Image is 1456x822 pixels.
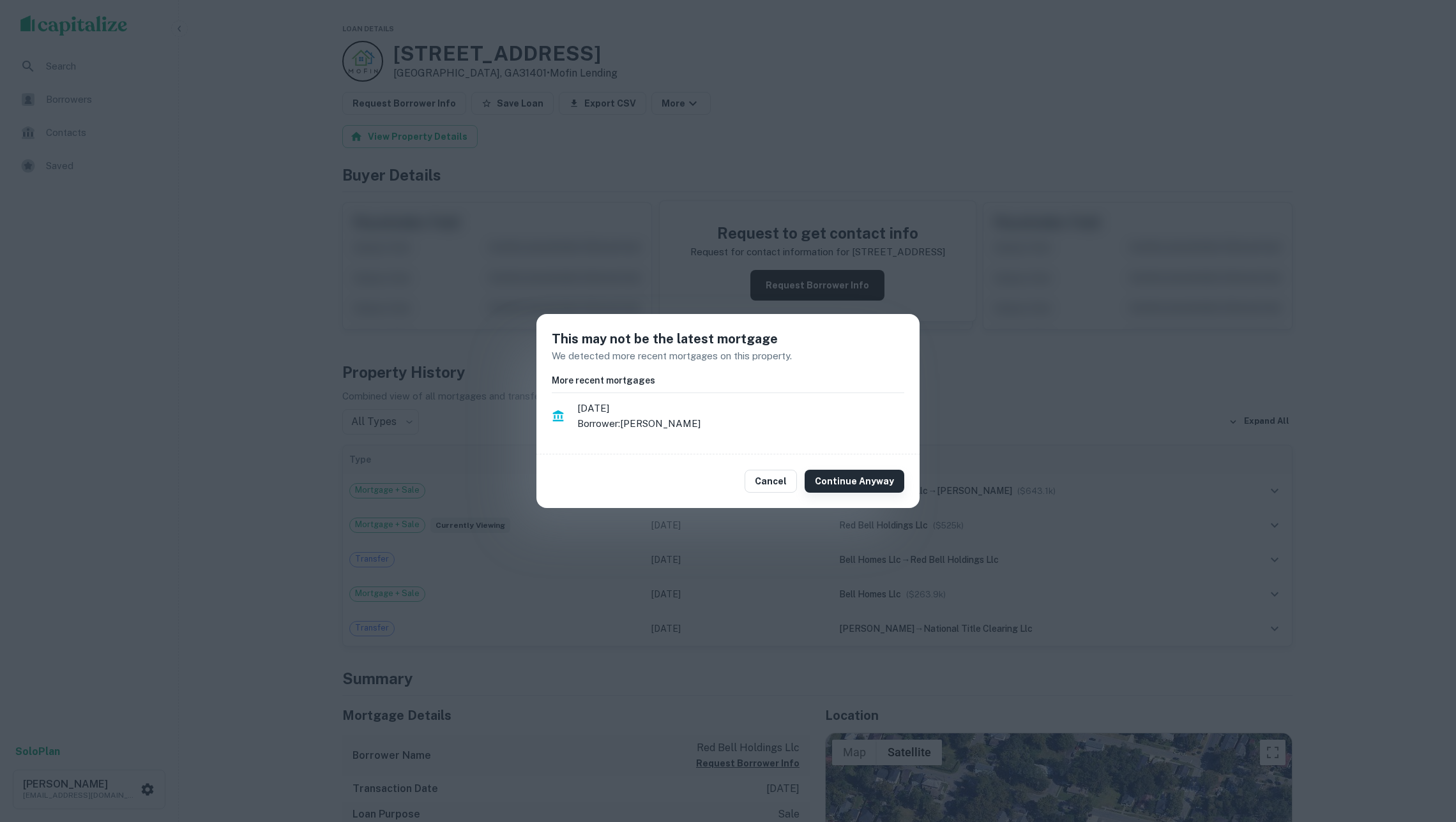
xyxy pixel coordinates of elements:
span: [DATE] [577,401,904,416]
button: Continue Anyway [805,470,904,493]
h5: This may not be the latest mortgage [552,329,904,348]
h6: More recent mortgages [552,373,904,387]
iframe: Chat Widget [1392,720,1456,781]
p: We detected more recent mortgages on this property. [552,348,904,364]
button: Cancel [745,470,797,493]
p: Borrower: [PERSON_NAME] [577,416,904,431]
